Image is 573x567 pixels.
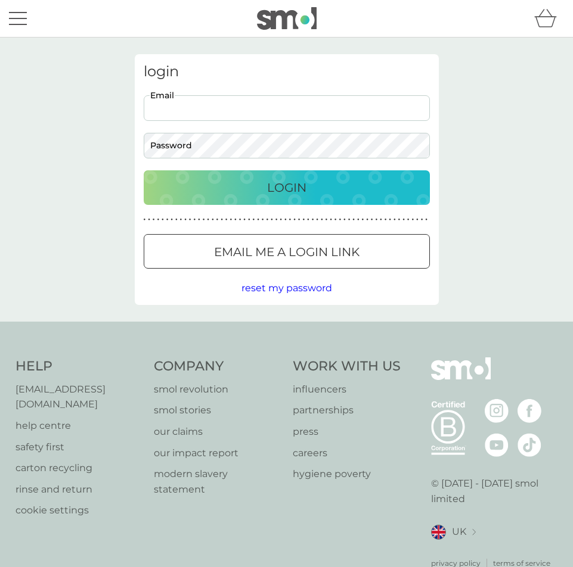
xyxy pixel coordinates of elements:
[293,217,296,223] p: ●
[293,466,401,482] a: hygiene poverty
[257,7,317,30] img: smol
[253,217,255,223] p: ●
[375,217,377,223] p: ●
[284,217,287,223] p: ●
[144,170,430,205] button: Login
[193,217,196,223] p: ●
[293,403,401,418] a: partnerships
[398,217,401,223] p: ●
[212,217,214,223] p: ●
[431,525,446,540] img: UK flag
[485,399,509,423] img: visit the smol Instagram page
[389,217,391,223] p: ●
[154,357,281,376] h4: Company
[180,217,182,223] p: ●
[380,217,382,223] p: ●
[198,217,200,223] p: ●
[166,217,169,223] p: ●
[280,217,282,223] p: ●
[16,460,143,476] p: carton recycling
[16,503,143,518] a: cookie settings
[148,217,150,223] p: ●
[485,433,509,457] img: visit the smol Youtube page
[162,217,164,223] p: ●
[267,178,306,197] p: Login
[144,234,430,269] button: Email me a login link
[293,382,401,397] a: influencers
[431,476,558,506] p: © [DATE] - [DATE] smol limited
[154,403,281,418] a: smol stories
[153,217,155,223] p: ●
[154,445,281,461] p: our impact report
[9,7,27,30] button: menu
[385,217,387,223] p: ●
[16,382,143,412] a: [EMAIL_ADDRESS][DOMAIN_NAME]
[352,217,355,223] p: ●
[248,217,250,223] p: ●
[16,482,143,497] a: rinse and return
[154,466,281,497] a: modern slavery statement
[371,217,373,223] p: ●
[416,217,419,223] p: ●
[239,217,241,223] p: ●
[234,217,237,223] p: ●
[275,217,278,223] p: ●
[241,281,332,296] button: reset my password
[316,217,318,223] p: ●
[216,217,219,223] p: ●
[16,418,143,434] p: help centre
[271,217,273,223] p: ●
[302,217,305,223] p: ●
[326,217,328,223] p: ●
[518,433,541,457] img: visit the smol Tiktok page
[362,217,364,223] p: ●
[184,217,187,223] p: ●
[154,424,281,440] a: our claims
[452,524,466,540] span: UK
[171,217,173,223] p: ●
[312,217,314,223] p: ●
[157,217,159,223] p: ●
[189,217,191,223] p: ●
[214,242,360,261] p: Email me a login link
[293,424,401,440] a: press
[16,440,143,455] a: safety first
[402,217,405,223] p: ●
[266,217,268,223] p: ●
[307,217,309,223] p: ●
[207,217,209,223] p: ●
[357,217,360,223] p: ●
[241,282,332,294] span: reset my password
[298,217,301,223] p: ●
[431,357,491,398] img: smol
[330,217,332,223] p: ●
[144,217,146,223] p: ●
[243,217,246,223] p: ●
[203,217,205,223] p: ●
[16,357,143,376] h4: Help
[421,217,423,223] p: ●
[534,7,564,30] div: basket
[472,529,476,535] img: select a new location
[348,217,351,223] p: ●
[293,445,401,461] a: careers
[225,217,228,223] p: ●
[321,217,323,223] p: ●
[257,217,259,223] p: ●
[154,382,281,397] a: smol revolution
[221,217,223,223] p: ●
[425,217,428,223] p: ●
[394,217,396,223] p: ●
